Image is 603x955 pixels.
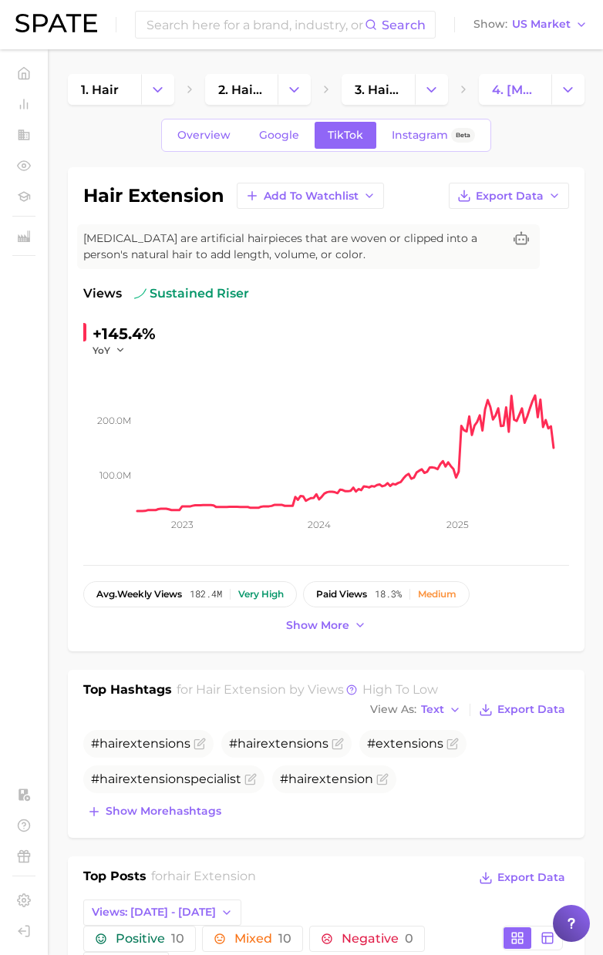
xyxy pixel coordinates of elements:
[229,736,328,751] span: # s
[93,344,110,357] span: YoY
[145,12,365,38] input: Search here for a brand, industry, or ingredient
[497,871,565,884] span: Export Data
[205,74,278,105] a: 2. hair styling products
[234,933,291,945] span: Mixed
[366,700,465,720] button: View AsText
[81,82,119,97] span: 1. hair
[151,867,256,890] h2: for
[367,736,443,751] span: # s
[421,705,444,714] span: Text
[237,183,384,209] button: Add to Watchlist
[177,681,438,699] h2: for by Views
[379,122,488,149] a: InstagramBeta
[246,122,312,149] a: Google
[497,703,565,716] span: Export Data
[92,906,216,919] span: Views: [DATE] - [DATE]
[83,284,122,303] span: Views
[449,183,569,209] button: Export Data
[93,344,126,357] button: YoY
[15,14,97,32] img: SPATE
[303,581,470,607] button: paid views18.3%Medium
[99,469,131,480] tspan: 100.0m
[264,190,359,203] span: Add to Watchlist
[194,738,206,750] button: Flag as miscategorized or irrelevant
[376,736,437,751] span: extension
[99,736,123,751] span: hair
[370,705,416,714] span: View As
[190,589,222,600] span: 182.4m
[97,415,131,426] tspan: 200.0m
[83,681,172,699] h1: Top Hashtags
[83,900,241,926] button: Views: [DATE] - [DATE]
[405,931,413,946] span: 0
[238,589,284,600] div: Very high
[278,931,291,946] span: 10
[446,738,459,750] button: Flag as miscategorized or irrelevant
[141,74,174,105] button: Change Category
[382,18,426,32] span: Search
[261,736,322,751] span: extension
[282,615,370,636] button: Show more
[342,74,415,105] a: 3. hair extension products
[470,15,591,35] button: ShowUS Market
[83,187,224,205] h1: hair extension
[376,773,389,785] button: Flag as miscategorized or irrelevant
[479,74,552,105] a: 4. [MEDICAL_DATA]
[316,589,367,600] span: paid views
[551,74,584,105] button: Change Category
[475,867,569,889] button: Export Data
[237,736,261,751] span: hair
[244,773,257,785] button: Flag as miscategorized or irrelevant
[96,588,117,600] abbr: average
[167,869,256,883] span: hair extension
[12,920,35,943] a: Log out. Currently logged in with e-mail yumi.toki@spate.nyc.
[280,772,373,786] span: #
[91,736,190,751] span: # s‎‎
[96,589,182,600] span: weekly views
[83,230,503,263] span: [MEDICAL_DATA] are artificial hairpieces that are woven or clipped into a person's natural hair t...
[312,772,373,786] span: extension
[288,772,312,786] span: hair
[106,805,221,818] span: Show more hashtags
[164,122,244,149] a: Overview
[418,589,456,600] div: Medium
[83,581,297,607] button: avg.weekly views182.4mVery high
[278,74,311,105] button: Change Category
[123,772,184,786] span: extension
[171,931,184,946] span: 10
[286,619,349,632] span: Show more
[342,933,413,945] span: Negative
[83,801,225,822] button: Show morehashtags
[91,772,241,786] span: # specialist
[332,738,344,750] button: Flag as miscategorized or irrelevant
[171,519,194,530] tspan: 2023
[68,74,141,105] a: 1. hair
[392,129,448,142] span: Instagram
[93,321,156,346] div: +145.4%
[123,736,184,751] span: extension
[456,129,470,142] span: Beta
[475,699,569,721] button: Export Data
[259,129,299,142] span: Google
[134,284,249,303] span: sustained riser
[328,129,363,142] span: TikTok
[446,519,469,530] tspan: 2025
[362,682,438,697] span: high to low
[473,20,507,29] span: Show
[99,772,123,786] span: hair
[315,122,376,149] a: TikTok
[218,82,265,97] span: 2. hair styling products
[492,82,539,97] span: 4. [MEDICAL_DATA]
[83,867,147,890] h1: Top Posts
[512,20,571,29] span: US Market
[375,589,402,600] span: 18.3%
[116,933,184,945] span: Positive
[476,190,544,203] span: Export Data
[177,129,231,142] span: Overview
[415,74,448,105] button: Change Category
[134,288,147,300] img: sustained riser
[355,82,402,97] span: 3. hair extension products
[308,519,331,530] tspan: 2024
[196,682,286,697] span: hair extension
